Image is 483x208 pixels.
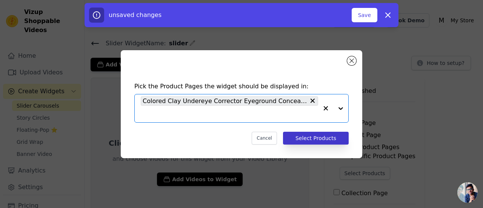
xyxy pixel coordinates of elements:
button: Select Products [283,132,349,145]
button: Close modal [347,56,356,65]
h4: Pick the Product Pages the widget should be displayed in: [134,82,349,91]
button: Save [352,8,377,22]
button: Cancel [252,132,277,145]
a: Open chat [457,182,478,203]
span: Colored Clay Undereye Corrector Eyeground Concealer [143,96,307,106]
span: unsaved changes [109,11,162,18]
